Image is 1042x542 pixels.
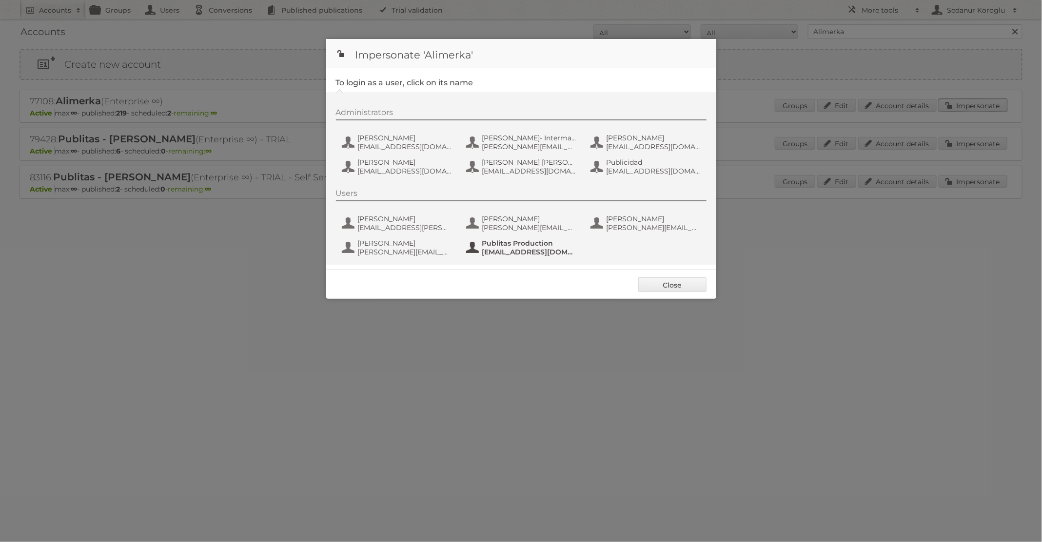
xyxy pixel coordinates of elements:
[358,142,452,151] span: [EMAIL_ADDRESS][DOMAIN_NAME]
[465,133,580,152] button: [PERSON_NAME]- Intermark [PERSON_NAME][EMAIL_ADDRESS][PERSON_NAME][PERSON_NAME][DOMAIN_NAME]
[358,167,452,175] span: [EMAIL_ADDRESS][DOMAIN_NAME]
[607,214,701,223] span: [PERSON_NAME]
[482,142,577,151] span: [PERSON_NAME][EMAIL_ADDRESS][PERSON_NAME][PERSON_NAME][DOMAIN_NAME]
[358,239,452,248] span: [PERSON_NAME]
[358,248,452,256] span: [PERSON_NAME][EMAIL_ADDRESS][DOMAIN_NAME]
[326,39,716,68] h1: Impersonate 'Alimerka'
[336,108,707,120] div: Administrators
[607,223,701,232] span: [PERSON_NAME][EMAIL_ADDRESS][DOMAIN_NAME]
[336,189,707,201] div: Users
[465,213,580,233] button: [PERSON_NAME] [PERSON_NAME][EMAIL_ADDRESS][PERSON_NAME][DOMAIN_NAME]
[358,223,452,232] span: [EMAIL_ADDRESS][PERSON_NAME][DOMAIN_NAME]
[358,134,452,142] span: [PERSON_NAME]
[607,158,701,167] span: Publicidad
[590,133,704,152] button: [PERSON_NAME] [EMAIL_ADDRESS][DOMAIN_NAME]
[607,167,701,175] span: [EMAIL_ADDRESS][DOMAIN_NAME]
[358,214,452,223] span: [PERSON_NAME]
[341,133,455,152] button: [PERSON_NAME] [EMAIL_ADDRESS][DOMAIN_NAME]
[482,158,577,167] span: [PERSON_NAME] [PERSON_NAME]
[607,134,701,142] span: [PERSON_NAME]
[607,142,701,151] span: [EMAIL_ADDRESS][DOMAIN_NAME]
[465,157,580,176] button: [PERSON_NAME] [PERSON_NAME] [EMAIL_ADDRESS][DOMAIN_NAME]
[341,157,455,176] button: [PERSON_NAME] [EMAIL_ADDRESS][DOMAIN_NAME]
[638,277,707,292] a: Close
[590,157,704,176] button: Publicidad [EMAIL_ADDRESS][DOMAIN_NAME]
[482,223,577,232] span: [PERSON_NAME][EMAIL_ADDRESS][PERSON_NAME][DOMAIN_NAME]
[590,213,704,233] button: [PERSON_NAME] [PERSON_NAME][EMAIL_ADDRESS][DOMAIN_NAME]
[482,239,577,248] span: Publitas Production
[341,238,455,257] button: [PERSON_NAME] [PERSON_NAME][EMAIL_ADDRESS][DOMAIN_NAME]
[336,78,473,87] legend: To login as a user, click on its name
[465,238,580,257] button: Publitas Production [EMAIL_ADDRESS][DOMAIN_NAME]
[482,134,577,142] span: [PERSON_NAME]- Intermark
[482,167,577,175] span: [EMAIL_ADDRESS][DOMAIN_NAME]
[341,213,455,233] button: [PERSON_NAME] [EMAIL_ADDRESS][PERSON_NAME][DOMAIN_NAME]
[358,158,452,167] span: [PERSON_NAME]
[482,248,577,256] span: [EMAIL_ADDRESS][DOMAIN_NAME]
[482,214,577,223] span: [PERSON_NAME]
